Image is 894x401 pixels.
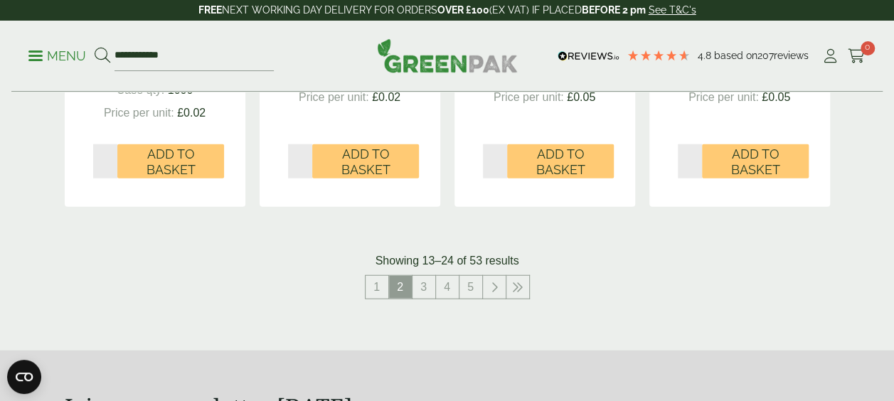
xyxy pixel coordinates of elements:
strong: OVER £100 [437,4,489,16]
span: 2 [389,276,412,299]
span: Price per unit: [104,107,174,119]
p: Menu [28,48,86,65]
span: Case qty: [117,84,165,96]
i: Cart [848,49,866,63]
span: 0 [861,41,875,55]
a: Menu [28,48,86,62]
span: 4.8 [698,50,714,61]
span: £0.05 [762,91,790,103]
img: REVIEWS.io [558,51,619,61]
span: Price per unit: [688,91,759,103]
a: 3 [413,276,435,299]
span: Price per unit: [299,91,369,103]
span: Price per unit: [494,91,564,103]
a: 5 [459,276,482,299]
span: £0.02 [372,91,400,103]
span: £0.02 [177,107,206,119]
strong: FREE [198,4,222,16]
div: 4.79 Stars [627,49,691,62]
a: 4 [436,276,459,299]
a: See T&C's [649,4,696,16]
span: 207 [757,50,774,61]
img: GreenPak Supplies [377,38,518,73]
button: Open CMP widget [7,360,41,394]
span: Add to Basket [322,146,409,177]
i: My Account [821,49,839,63]
span: Add to Basket [127,146,214,177]
span: Based on [714,50,757,61]
span: reviews [774,50,809,61]
span: £0.05 [567,91,595,103]
span: Add to Basket [517,146,604,177]
a: 1 [366,276,388,299]
a: 0 [848,46,866,67]
button: Add to Basket [117,144,224,178]
span: Add to Basket [712,146,799,177]
button: Add to Basket [312,144,419,178]
strong: BEFORE 2 pm [582,4,646,16]
span: 1000 [168,84,193,96]
button: Add to Basket [507,144,614,178]
button: Add to Basket [702,144,809,178]
p: Showing 13–24 of 53 results [376,252,519,269]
